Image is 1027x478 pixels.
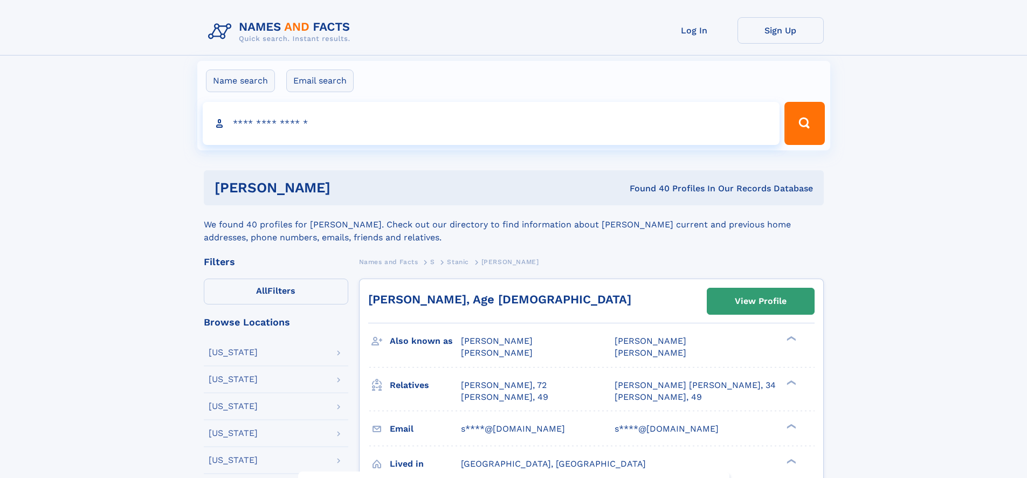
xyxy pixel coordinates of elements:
a: [PERSON_NAME], 49 [615,391,702,403]
div: ❯ [784,422,797,429]
button: Search Button [784,102,824,145]
label: Email search [286,70,354,92]
a: [PERSON_NAME] [PERSON_NAME], 34 [615,379,776,391]
img: Logo Names and Facts [204,17,359,46]
a: View Profile [707,288,814,314]
span: [PERSON_NAME] [615,348,686,358]
div: [US_STATE] [209,375,258,384]
input: search input [203,102,780,145]
a: Names and Facts [359,255,418,268]
div: We found 40 profiles for [PERSON_NAME]. Check out our directory to find information about [PERSON... [204,205,824,244]
span: Stanic [447,258,469,266]
div: ❯ [784,458,797,465]
label: Filters [204,279,348,304]
div: [US_STATE] [209,402,258,411]
div: [US_STATE] [209,348,258,357]
div: View Profile [735,289,787,314]
span: [PERSON_NAME] [461,348,533,358]
span: [PERSON_NAME] [615,336,686,346]
a: [PERSON_NAME], 72 [461,379,547,391]
div: Filters [204,257,348,267]
div: [US_STATE] [209,429,258,438]
a: Log In [651,17,737,44]
span: S [430,258,435,266]
h3: Also known as [390,332,461,350]
a: S [430,255,435,268]
label: Name search [206,70,275,92]
h3: Relatives [390,376,461,394]
span: [GEOGRAPHIC_DATA], [GEOGRAPHIC_DATA] [461,459,646,469]
a: Stanic [447,255,469,268]
h3: Email [390,420,461,438]
div: Browse Locations [204,317,348,327]
a: Sign Up [737,17,824,44]
a: [PERSON_NAME], 49 [461,391,548,403]
h1: [PERSON_NAME] [215,181,480,195]
div: Found 40 Profiles In Our Records Database [480,183,813,195]
div: [US_STATE] [209,456,258,465]
span: All [256,286,267,296]
span: [PERSON_NAME] [461,336,533,346]
div: ❯ [784,379,797,386]
span: [PERSON_NAME] [481,258,539,266]
div: ❯ [784,335,797,342]
h3: Lived in [390,455,461,473]
a: [PERSON_NAME], Age [DEMOGRAPHIC_DATA] [368,293,631,306]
